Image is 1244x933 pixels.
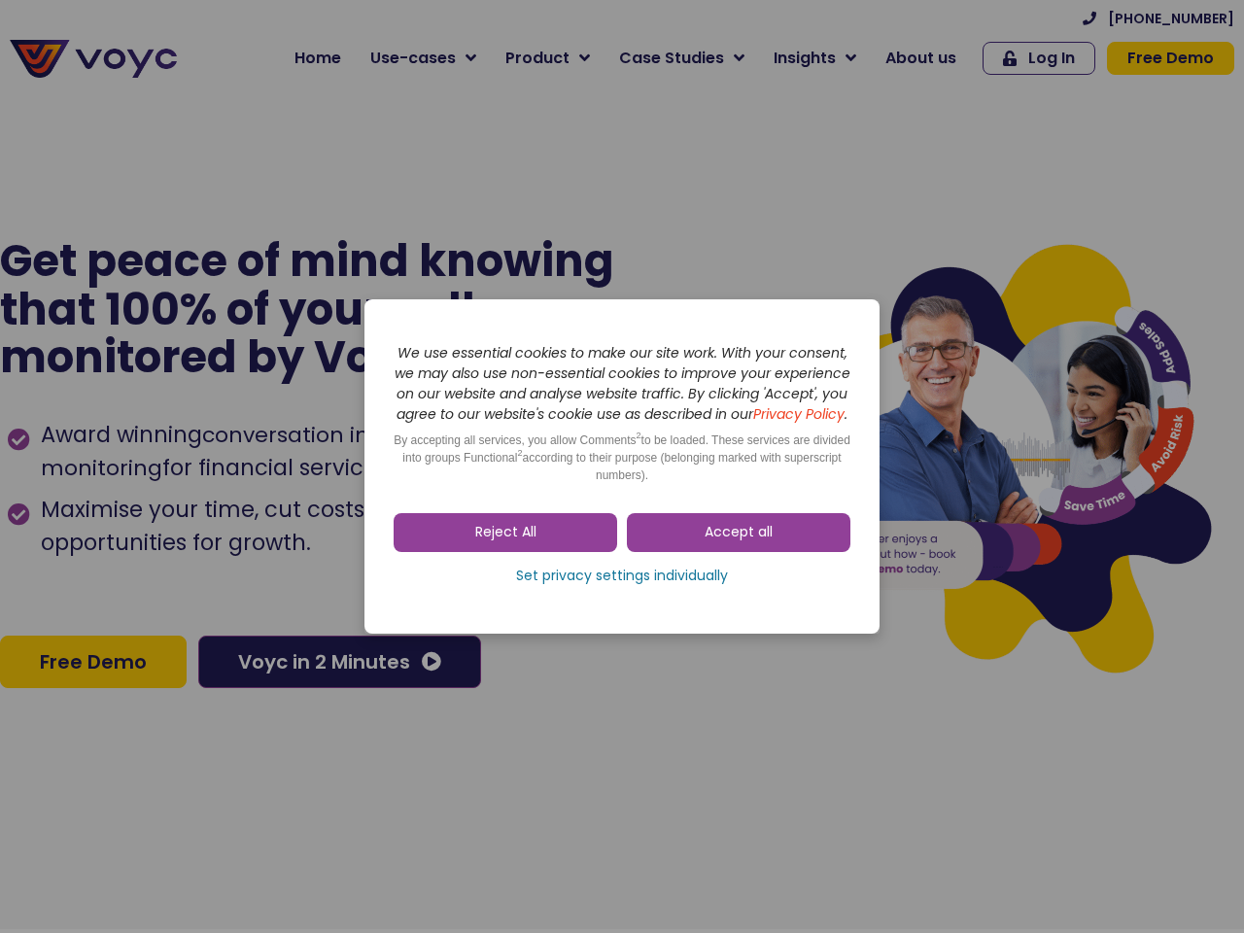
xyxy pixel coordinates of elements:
[475,523,536,542] span: Reject All
[516,567,728,586] span: Set privacy settings individually
[394,562,850,591] a: Set privacy settings individually
[394,513,617,552] a: Reject All
[705,523,773,542] span: Accept all
[394,433,850,482] span: By accepting all services, you allow Comments to be loaded. These services are divided into group...
[753,404,845,424] a: Privacy Policy
[395,343,850,424] i: We use essential cookies to make our site work. With your consent, we may also use non-essential ...
[627,513,850,552] a: Accept all
[517,448,522,458] sup: 2
[637,431,641,440] sup: 2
